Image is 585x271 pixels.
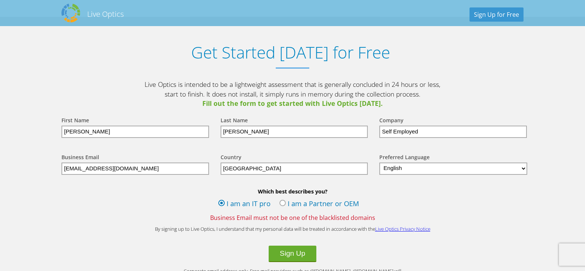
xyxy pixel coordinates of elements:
label: Preferred Language [379,154,430,163]
h2: Live Optics [87,9,124,19]
p: Live Optics is intended to be a lightweight assessment that is generally concluded in 24 hours or... [143,80,442,108]
label: First Name [61,117,89,126]
label: Last Name [221,117,248,126]
b: Which best describes you? [54,188,531,195]
a: Live Optics Privacy Notice [375,226,430,232]
input: Start typing to search for a country [221,163,368,175]
button: Sign Up [269,246,316,262]
label: I am an IT pro [218,199,271,210]
h1: Get Started [DATE] for Free [54,43,527,62]
a: Sign Up for Free [469,7,524,22]
label: Country [221,154,241,163]
label: Business Email [61,154,99,163]
span: Business Email must not be one of the blacklisted domains [54,214,531,222]
label: Company [379,117,404,126]
img: Dell Dpack [61,4,80,22]
p: By signing up to Live Optics, I understand that my personal data will be treated in accordance wi... [143,226,442,233]
span: Fill out the form to get started with Live Optics [DATE]. [143,99,442,108]
label: I am a Partner or OEM [279,199,359,210]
